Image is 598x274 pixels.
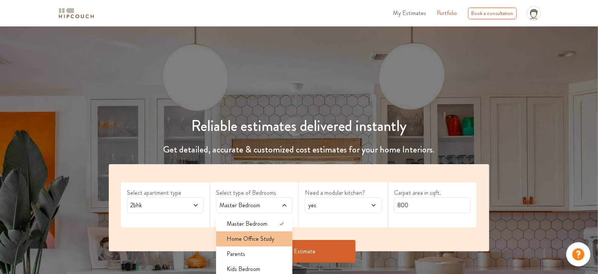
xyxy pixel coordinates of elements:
label: Need a modular kitchen? [305,188,382,197]
h1: Reliable estimates delivered instantly [104,117,494,135]
span: Home Office Study [227,234,274,243]
label: Select apartment type [127,188,204,197]
span: Kids Bedroom [227,265,260,274]
span: logo-horizontal.svg [57,5,95,22]
span: Master Bedroom [227,219,267,228]
label: Select type of Bedrooms [216,188,293,197]
div: Book a consultation [468,8,517,19]
label: Carpet area in sqft. [394,188,471,197]
span: Parents [227,249,245,259]
a: Portfolio [437,9,457,18]
img: logo-horizontal.svg [57,7,95,20]
button: Get Estimate [242,240,355,263]
div: select 1 more room(s) [216,213,293,221]
span: Master Bedroom [218,201,270,210]
span: 2bhk [129,201,181,210]
span: yes [307,201,359,210]
h4: Get detailed, accurate & customized cost estimates for your home Interiors. [104,144,494,155]
span: My Estimates [393,9,426,17]
input: Enter area sqft [394,197,471,213]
